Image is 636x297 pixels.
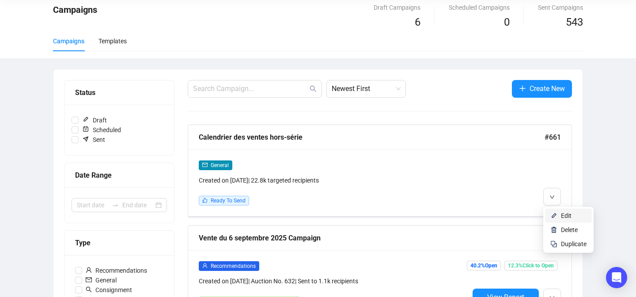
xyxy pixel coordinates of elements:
[374,3,420,12] div: Draft Campaigns
[79,115,110,125] span: Draft
[550,212,557,219] img: svg+xml;base64,PHN2ZyB4bWxucz0iaHR0cDovL3d3dy53My5vcmcvMjAwMC9zdmciIHhtbG5zOnhsaW5rPSJodHRwOi8vd3...
[77,200,108,210] input: Start date
[86,267,92,273] span: user
[332,80,401,97] span: Newest First
[467,261,501,270] span: 40.2% Open
[75,170,163,181] div: Date Range
[112,202,119,209] span: swap-right
[53,4,97,15] span: Campaigns
[202,198,208,203] span: like
[530,83,565,94] span: Create New
[415,16,420,28] span: 6
[566,16,583,28] span: 543
[199,175,469,185] div: Created on [DATE] | 22.8k targeted recipients
[199,276,469,286] div: Created on [DATE] | Auction No. 632 | Sent to 1.1k recipients
[53,36,84,46] div: Campaigns
[519,85,526,92] span: plus
[504,16,510,28] span: 0
[82,266,151,275] span: Recommendations
[98,36,127,46] div: Templates
[75,237,163,248] div: Type
[82,285,136,295] span: Consignment
[211,198,246,204] span: Ready To Send
[538,3,583,12] div: Sent Campaigns
[199,132,545,143] div: Calendrier des ventes hors-série
[202,162,208,168] span: mail
[112,202,119,209] span: to
[211,162,229,168] span: General
[561,226,578,233] span: Delete
[79,125,125,135] span: Scheduled
[449,3,510,12] div: Scheduled Campaigns
[561,212,572,219] span: Edit
[550,226,557,233] img: svg+xml;base64,PHN2ZyB4bWxucz0iaHR0cDovL3d3dy53My5vcmcvMjAwMC9zdmciIHhtbG5zOnhsaW5rPSJodHRwOi8vd3...
[193,84,308,94] input: Search Campaign...
[79,135,109,145] span: Sent
[202,263,208,268] span: user
[550,240,557,247] img: svg+xml;base64,PHN2ZyB4bWxucz0iaHR0cDovL3d3dy53My5vcmcvMjAwMC9zdmciIHdpZHRoPSIyNCIgaGVpZ2h0PSIyNC...
[549,194,555,200] span: down
[310,85,317,92] span: search
[606,267,627,288] div: Open Intercom Messenger
[86,286,92,293] span: search
[504,261,557,270] span: 12.3% Click to Open
[82,275,120,285] span: General
[75,87,163,98] div: Status
[545,132,561,143] span: #661
[188,125,572,217] a: Calendrier des ventes hors-série#661mailGeneralCreated on [DATE]| 22.8k targeted recipientslikeRe...
[199,232,545,244] div: Vente du 6 septembre 2025 Campaign
[211,263,256,269] span: Recommendations
[561,240,587,247] span: Duplicate
[122,200,154,210] input: End date
[86,277,92,283] span: mail
[512,80,572,98] button: Create New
